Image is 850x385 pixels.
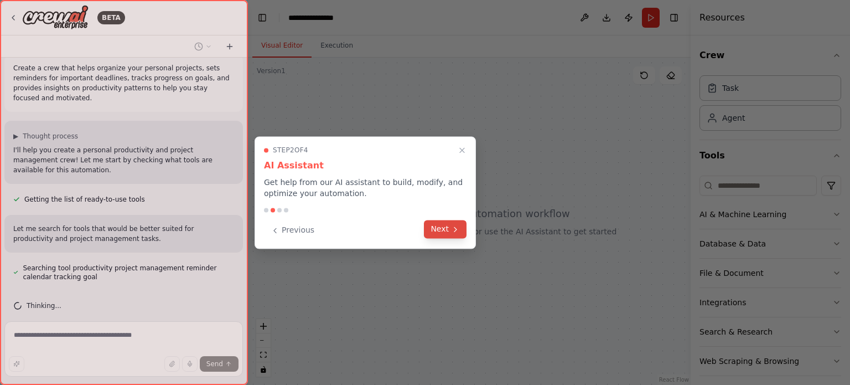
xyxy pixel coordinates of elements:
span: Step 2 of 4 [273,146,308,155]
button: Hide left sidebar [255,10,270,25]
p: Get help from our AI assistant to build, modify, and optimize your automation. [264,177,467,199]
button: Next [424,220,467,238]
h3: AI Assistant [264,159,467,172]
button: Close walkthrough [455,143,469,157]
button: Previous [264,221,321,239]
